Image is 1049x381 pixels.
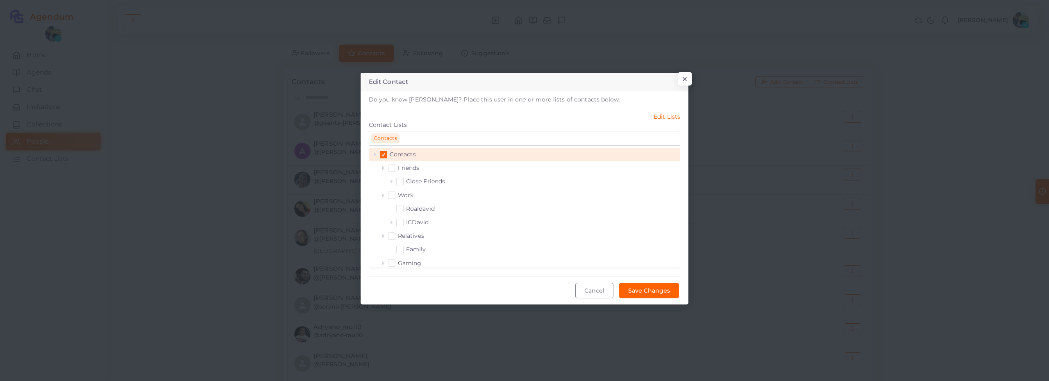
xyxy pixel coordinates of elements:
[619,283,679,298] button: Save Changes
[369,121,681,129] label: Contact Lists
[404,176,678,187] label: Close Friends
[369,113,681,121] a: Edit Lists
[404,217,678,228] label: ICDavid
[388,149,678,160] label: Contacts
[396,163,678,173] label: Friends
[372,135,399,142] span: Contacts
[678,72,692,86] button: Close
[369,77,409,86] h5: Edit Contact
[396,231,678,241] label: Relatives
[369,95,681,104] p: Do you know [PERSON_NAME]? Place this user in one or more lists of contacts below.
[404,204,678,214] label: Roaldavid
[396,258,678,268] label: Gaming
[396,190,678,201] label: Work
[575,283,613,298] button: Cancel
[404,244,678,255] label: Family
